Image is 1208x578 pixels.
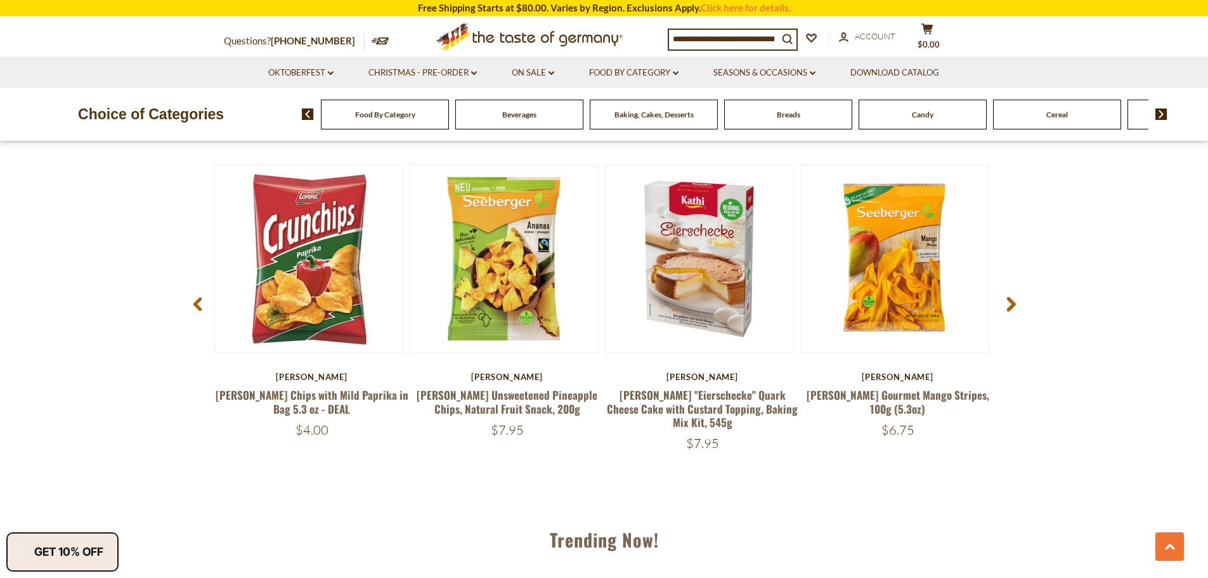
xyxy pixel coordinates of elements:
[850,66,939,80] a: Download Catalog
[1046,110,1068,119] a: Cereal
[605,372,800,382] div: [PERSON_NAME]
[855,31,895,41] span: Account
[302,108,314,120] img: previous arrow
[839,30,895,44] a: Account
[491,422,524,438] span: $7.95
[614,110,694,119] a: Baking, Cakes, Desserts
[512,66,554,80] a: On Sale
[777,110,800,119] a: Breads
[606,165,793,353] img: Kathi "Eierschecke" Quark Cheese Cake with Custard Topping, Baking Mix Kit, 545g
[410,372,605,382] div: [PERSON_NAME]
[713,66,815,80] a: Seasons & Occasions
[214,372,410,382] div: [PERSON_NAME]
[368,66,477,80] a: Christmas - PRE-ORDER
[271,35,355,46] a: [PHONE_NUMBER]
[686,435,719,451] span: $7.95
[296,422,328,438] span: $4.00
[589,66,679,80] a: Food By Category
[215,165,403,353] img: Lorenz Crunch Chips with Mild Paprika in Bag 5.3 oz - DEAL
[355,110,415,119] a: Food By Category
[909,23,947,55] button: $0.00
[801,165,989,353] img: Seeberger Gourmet Mango Stripes, 100g (5.3oz)
[224,33,365,49] p: Questions?
[881,422,914,438] span: $6.75
[701,2,791,13] a: Click here for details.
[800,372,996,382] div: [PERSON_NAME]
[502,110,536,119] a: Beverages
[417,387,597,416] a: [PERSON_NAME] Unsweetened Pineapple Chips, Natural Fruit Snack, 200g
[1155,108,1167,120] img: next arrow
[912,110,933,119] a: Candy
[164,511,1045,563] div: Trending Now!
[607,387,798,430] a: [PERSON_NAME] "Eierschecke" Quark Cheese Cake with Custard Topping, Baking Mix Kit, 545g
[216,387,408,416] a: [PERSON_NAME] Chips with Mild Paprika in Bag 5.3 oz - DEAL
[410,165,598,353] img: Seeberger Unsweetened Pineapple Chips, Natural Fruit Snack, 200g
[268,66,334,80] a: Oktoberfest
[807,387,989,416] a: [PERSON_NAME] Gourmet Mango Stripes, 100g (5.3oz)
[918,39,940,49] span: $0.00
